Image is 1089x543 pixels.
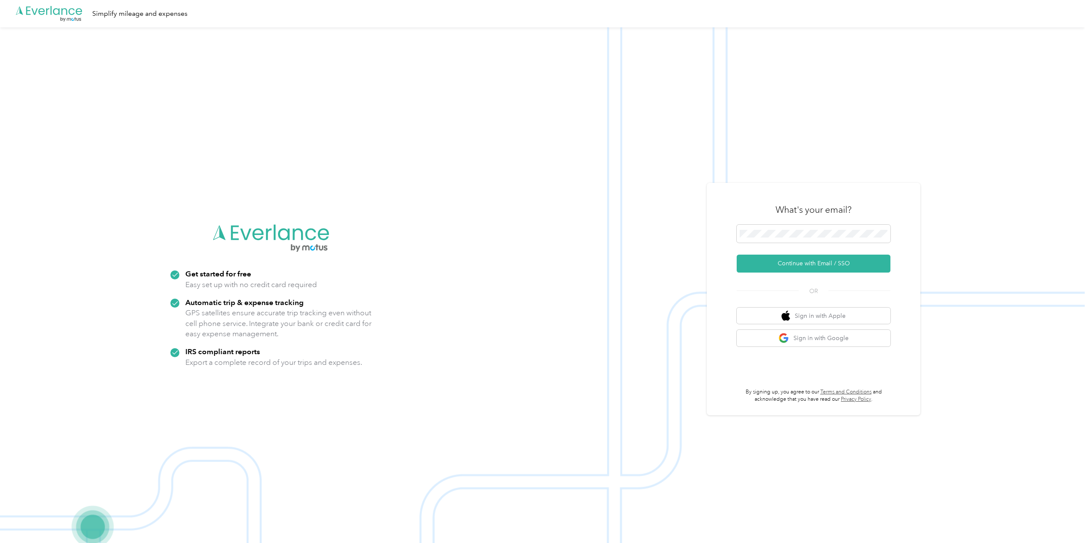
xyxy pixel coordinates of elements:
strong: Automatic trip & expense tracking [185,298,304,307]
p: Easy set up with no credit card required [185,279,317,290]
span: OR [799,287,828,296]
p: By signing up, you agree to our and acknowledge that you have read our . [737,388,890,403]
button: Continue with Email / SSO [737,255,890,273]
a: Privacy Policy [841,396,871,402]
p: GPS satellites ensure accurate trip tracking even without cell phone service. Integrate your bank... [185,308,372,339]
button: google logoSign in with Google [737,330,890,346]
p: Export a complete record of your trips and expenses. [185,357,362,368]
button: apple logoSign in with Apple [737,308,890,324]
strong: Get started for free [185,269,251,278]
img: google logo [779,333,789,343]
div: Simplify mileage and expenses [92,9,187,19]
a: Terms and Conditions [820,389,872,395]
img: apple logo [782,311,790,321]
strong: IRS compliant reports [185,347,260,356]
h3: What's your email? [776,204,852,216]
